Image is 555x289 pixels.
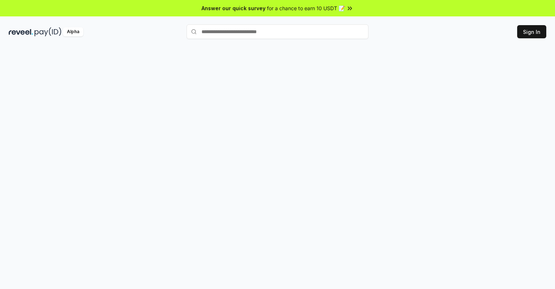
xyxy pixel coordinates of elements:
[9,27,33,36] img: reveel_dark
[201,4,265,12] span: Answer our quick survey
[63,27,83,36] div: Alpha
[517,25,546,38] button: Sign In
[35,27,61,36] img: pay_id
[267,4,345,12] span: for a chance to earn 10 USDT 📝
